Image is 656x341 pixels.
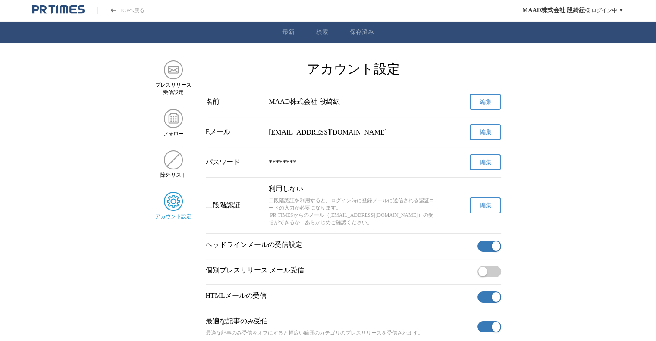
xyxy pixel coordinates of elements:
[479,159,491,166] span: 編集
[282,28,295,36] a: 最新
[155,192,192,220] a: アカウント設定アカウント設定
[316,28,328,36] a: 検索
[479,128,491,136] span: 編集
[164,109,183,128] img: フォロー
[470,94,501,110] button: 編集
[155,150,192,179] a: 除外リスト除外リスト
[160,172,186,179] span: 除外リスト
[206,266,474,275] p: 個別プレスリリース メール受信
[164,60,183,79] img: プレスリリース 受信設定
[206,158,262,167] div: パスワード
[155,109,192,138] a: フォローフォロー
[269,197,438,226] p: 二段階認証を利用すると、ログイン時に登録メールに送信される認証コードの入力が必要になります。 PR TIMESからのメール（[EMAIL_ADDRESS][DOMAIN_NAME]）の受信ができ...
[269,97,438,106] div: MAAD株式会社 段綺紜
[155,81,191,96] span: プレスリリース 受信設定
[470,197,501,213] button: 編集
[206,201,262,210] div: 二段階認証
[163,130,184,138] span: フォロー
[32,4,85,16] a: PR TIMESのトップページはこちら
[206,317,474,326] p: 最適な記事のみ受信
[206,329,474,337] p: 最適な記事のみ受信をオフにすると幅広い範囲のカテゴリのプレスリリースを受信されます。
[269,128,438,136] div: [EMAIL_ADDRESS][DOMAIN_NAME]
[206,60,501,78] h2: アカウント設定
[206,128,262,137] div: Eメール
[522,6,585,14] span: MAAD株式会社 段綺紜
[97,7,144,14] a: PR TIMESのトップページはこちら
[479,202,491,210] span: 編集
[206,291,474,300] p: HTMLメールの受信
[269,185,438,194] p: 利用しない
[350,28,374,36] a: 保存済み
[164,192,183,211] img: アカウント設定
[206,241,474,250] p: ヘッドラインメールの受信設定
[155,60,192,96] a: プレスリリース 受信設定プレスリリース 受信設定
[164,150,183,169] img: 除外リスト
[206,97,262,106] div: 名前
[479,98,491,106] span: 編集
[470,154,501,170] button: 編集
[470,124,501,140] button: 編集
[155,213,191,220] span: アカウント設定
